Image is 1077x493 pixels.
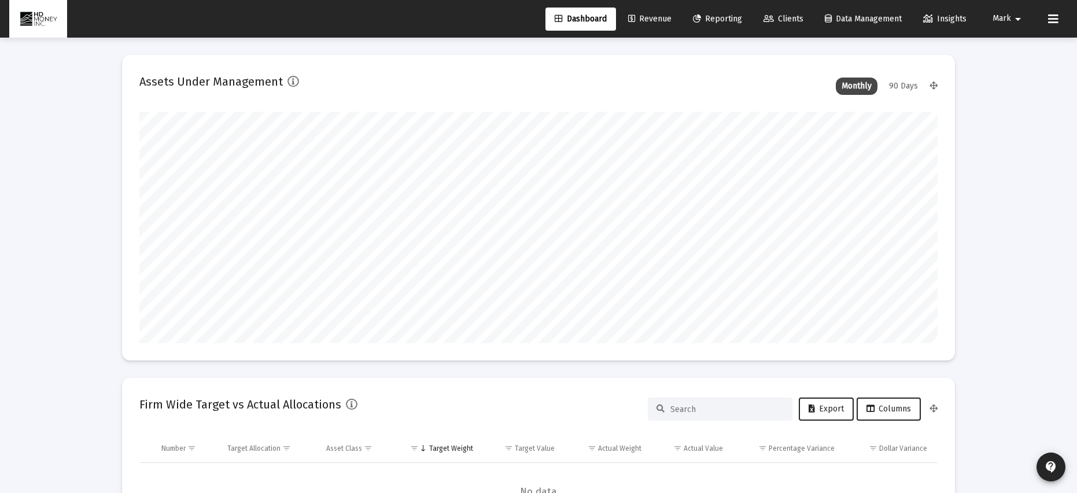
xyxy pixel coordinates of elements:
span: Show filter options for column 'Percentage Variance' [758,444,767,452]
td: Column Dollar Variance [843,435,938,462]
span: Show filter options for column 'Dollar Variance' [869,444,877,452]
img: Dashboard [18,8,58,31]
div: Dollar Variance [879,444,927,453]
span: Reporting [693,14,742,24]
div: Number [161,444,186,453]
h2: Assets Under Management [139,72,283,91]
td: Column Actual Value [650,435,731,462]
span: Dashboard [555,14,607,24]
span: Export [809,404,844,414]
button: Export [799,398,854,421]
a: Clients [754,8,813,31]
a: Dashboard [545,8,616,31]
button: Columns [857,398,921,421]
div: Asset Class [326,444,362,453]
div: Actual Value [684,444,723,453]
a: Revenue [619,8,681,31]
div: Percentage Variance [769,444,835,453]
span: Show filter options for column 'Target Weight' [410,444,419,452]
a: Insights [914,8,976,31]
span: Insights [923,14,967,24]
mat-icon: arrow_drop_down [1011,8,1025,31]
div: Target Allocation [227,444,281,453]
div: Target Value [515,444,555,453]
span: Clients [764,14,803,24]
span: Show filter options for column 'Actual Weight' [588,444,596,452]
div: Monthly [836,78,877,95]
mat-icon: contact_support [1044,460,1058,474]
td: Column Target Value [481,435,563,462]
h2: Firm Wide Target vs Actual Allocations [139,395,341,414]
div: Target Weight [429,444,473,453]
input: Search [670,404,784,414]
td: Column Target Allocation [219,435,318,462]
span: Data Management [825,14,902,24]
span: Show filter options for column 'Target Value' [504,444,513,452]
span: Revenue [628,14,672,24]
td: Column Number [153,435,219,462]
a: Data Management [816,8,911,31]
span: Show filter options for column 'Actual Value' [673,444,682,452]
div: 90 Days [883,78,924,95]
span: Show filter options for column 'Asset Class' [364,444,372,452]
button: Mark [979,7,1039,30]
span: Show filter options for column 'Number' [187,444,196,452]
span: Columns [866,404,911,414]
span: Mark [993,14,1011,24]
span: Show filter options for column 'Target Allocation' [282,444,291,452]
td: Column Asset Class [318,435,395,462]
td: Column Percentage Variance [731,435,842,462]
a: Reporting [684,8,751,31]
td: Column Target Weight [394,435,481,462]
td: Column Actual Weight [563,435,650,462]
div: Actual Weight [598,444,641,453]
